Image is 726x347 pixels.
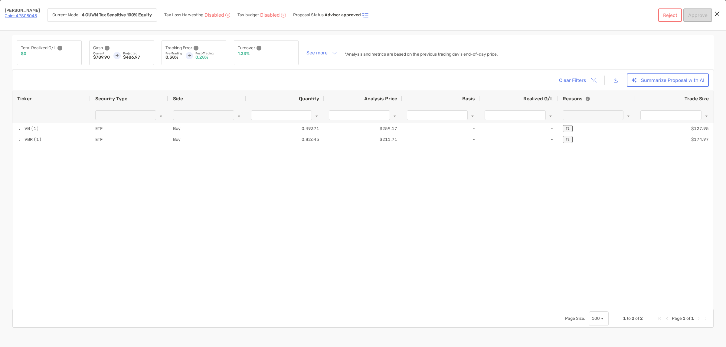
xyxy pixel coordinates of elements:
p: Current [93,52,110,55]
span: VB [25,124,30,134]
button: Reject [658,8,682,22]
button: Open Filter Menu [392,113,397,118]
div: $211.71 [324,134,402,145]
a: Joint 4PS05045 [5,13,37,18]
span: 1 [683,316,685,321]
span: Security Type [95,96,127,102]
span: VBR [25,135,33,144]
img: icon status [362,11,369,19]
span: Realized G/L [523,96,553,102]
span: (1) [34,135,42,144]
span: (1) [31,124,39,134]
button: Close modal [713,10,722,19]
strong: 4 GUWM Tax Sensitive 100% Equity [82,12,152,18]
p: TE [566,127,570,131]
div: - [480,123,558,134]
p: Tax Loss Harvesting [164,13,203,17]
div: Next Page [696,316,701,321]
button: Open Filter Menu [704,113,709,118]
button: See more [302,47,342,58]
p: Total Realized G/L [21,44,56,52]
p: [PERSON_NAME] [5,8,40,13]
p: Disabled [260,13,280,17]
p: 1.23% [238,52,250,56]
div: - [402,134,480,145]
button: Open Filter Menu [548,113,553,118]
span: of [686,316,690,321]
input: Basis Filter Input [407,110,468,120]
p: $486.97 [123,55,150,60]
p: 0.28% [195,55,222,60]
div: $127.95 [636,123,714,134]
div: Previous Page [665,316,669,321]
span: 1 [623,316,626,321]
span: of [635,316,639,321]
button: Open Filter Menu [626,113,631,118]
div: Page Size: [565,316,585,321]
span: 2 [640,316,643,321]
button: Open Filter Menu [314,113,319,118]
div: 0.49371 [246,123,324,134]
p: Proposal Status [293,13,324,18]
div: First Page [657,316,662,321]
span: Basis [462,96,475,102]
span: Ticker [17,96,32,102]
input: Realized G/L Filter Input [485,110,546,120]
span: to [627,316,631,321]
div: $259.17 [324,123,402,134]
div: 0.82645 [246,134,324,145]
div: Page Size [589,311,609,326]
button: Open Filter Menu [159,113,163,118]
button: Open Filter Menu [470,113,475,118]
p: Post-Trading [195,52,222,55]
span: Trade Size [685,96,709,102]
p: Tracking Error [165,44,192,52]
p: Tax budget [237,13,259,17]
p: Cash [93,44,103,52]
div: Buy [168,134,246,145]
span: 2 [632,316,634,321]
div: Reasons [563,96,590,102]
div: Buy [168,123,246,134]
span: Side [173,96,183,102]
p: $789.90 [93,55,110,60]
input: Quantity Filter Input [251,110,312,120]
span: Page [672,316,682,321]
p: Advisor approved [325,13,361,18]
span: 1 [691,316,694,321]
p: Pre-Trading [165,52,182,55]
div: ETF [90,123,168,134]
span: Analysis Price [364,96,397,102]
p: Current Model [52,13,79,17]
p: TE [566,138,570,141]
p: Disabled [204,13,224,17]
div: $174.97 [636,134,714,145]
input: Trade Size Filter Input [640,110,701,120]
p: Turnover [238,44,255,52]
p: $0 [21,52,26,56]
div: Last Page [704,316,708,321]
span: Quantity [299,96,319,102]
div: - [480,134,558,145]
div: 100 [592,316,600,321]
p: 0.38% [165,55,182,60]
div: - [402,123,480,134]
input: Analysis Price Filter Input [329,110,390,120]
p: Projected [123,52,150,55]
button: Open Filter Menu [237,113,241,118]
button: Summarize Proposal with AI [627,73,709,87]
p: *Analysis and metrics are based on the previous trading day's end-of-day price. [345,52,498,57]
div: ETF [90,134,168,145]
button: Clear Filters [554,73,600,87]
